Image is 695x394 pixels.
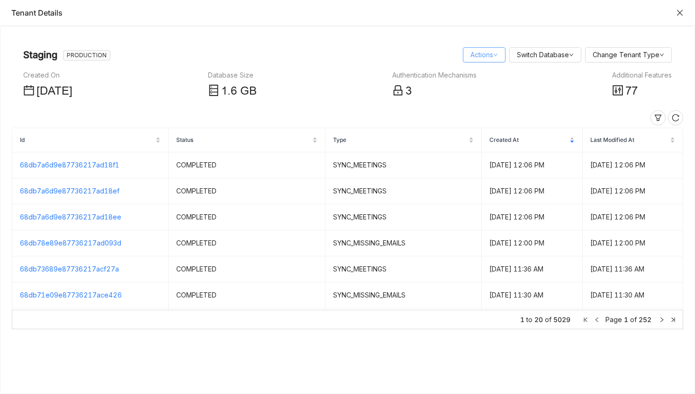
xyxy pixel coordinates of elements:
[545,315,551,325] span: of
[520,315,524,325] span: 1
[625,85,638,97] span: 77
[482,230,582,256] td: [DATE] 12:00 PM
[36,85,72,97] span: [DATE]
[325,282,482,308] td: SYNC_MISSING_EMAILS
[583,308,683,334] td: [DATE] 11:30 AM
[583,152,683,178] td: [DATE] 12:06 PM
[169,204,325,230] td: COMPLETED
[325,308,482,334] td: GOOGLE_CHAT_USERS_AUTO_SYNC
[583,178,683,204] td: [DATE] 12:06 PM
[605,315,622,324] span: Page
[583,282,683,308] td: [DATE] 11:30 AM
[630,315,637,324] span: of
[482,178,582,204] td: [DATE] 12:06 PM
[325,152,482,178] td: SYNC_MEETINGS
[583,256,683,282] td: [DATE] 11:36 AM
[227,85,257,97] span: .6 GB
[482,256,582,282] td: [DATE] 11:36 AM
[325,230,482,256] td: SYNC_MISSING_EMAILS
[325,178,482,204] td: SYNC_MEETINGS
[23,47,57,62] nz-page-header-title: Staging
[526,315,533,325] span: to
[676,9,684,17] button: Close
[392,70,477,80] div: Authentication Mechanisms
[63,50,110,61] nz-tag: PRODUCTION
[20,239,121,247] a: 68db78e89e87736217ad093d
[208,70,257,80] div: Database Size
[517,51,574,59] a: Switch Database
[20,213,121,221] a: 68db7a6d9e87736217ad18ee
[482,282,582,308] td: [DATE] 11:30 AM
[20,291,122,299] a: 68db71e09e87736217ace426
[639,315,651,324] span: 252
[482,204,582,230] td: [DATE] 12:06 PM
[482,152,582,178] td: [DATE] 12:06 PM
[221,85,227,97] span: 1
[509,47,581,62] button: Switch Database
[553,315,570,325] span: 5029
[169,178,325,204] td: COMPLETED
[406,85,412,97] span: 3
[169,152,325,178] td: COMPLETED
[20,265,119,273] a: 68db73689e87736217acf27a
[23,70,72,80] div: Created On
[612,70,672,80] div: Additional Features
[169,308,325,334] td: COMPLETED
[482,308,582,334] td: [DATE] 11:30 AM
[470,51,498,59] a: Actions
[585,47,672,62] button: Change Tenant Type
[169,282,325,308] td: COMPLETED
[534,315,543,325] span: 20
[463,47,505,62] button: Actions
[325,204,482,230] td: SYNC_MEETINGS
[583,230,683,256] td: [DATE] 12:00 PM
[169,256,325,282] td: COMPLETED
[325,256,482,282] td: SYNC_MEETINGS
[20,187,119,195] a: 68db7a6d9e87736217ad18ef
[11,8,671,18] div: Tenant Details
[169,230,325,256] td: COMPLETED
[624,315,628,324] span: 1
[593,51,664,59] a: Change Tenant Type
[20,161,119,169] a: 68db7a6d9e87736217ad18f1
[583,204,683,230] td: [DATE] 12:06 PM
